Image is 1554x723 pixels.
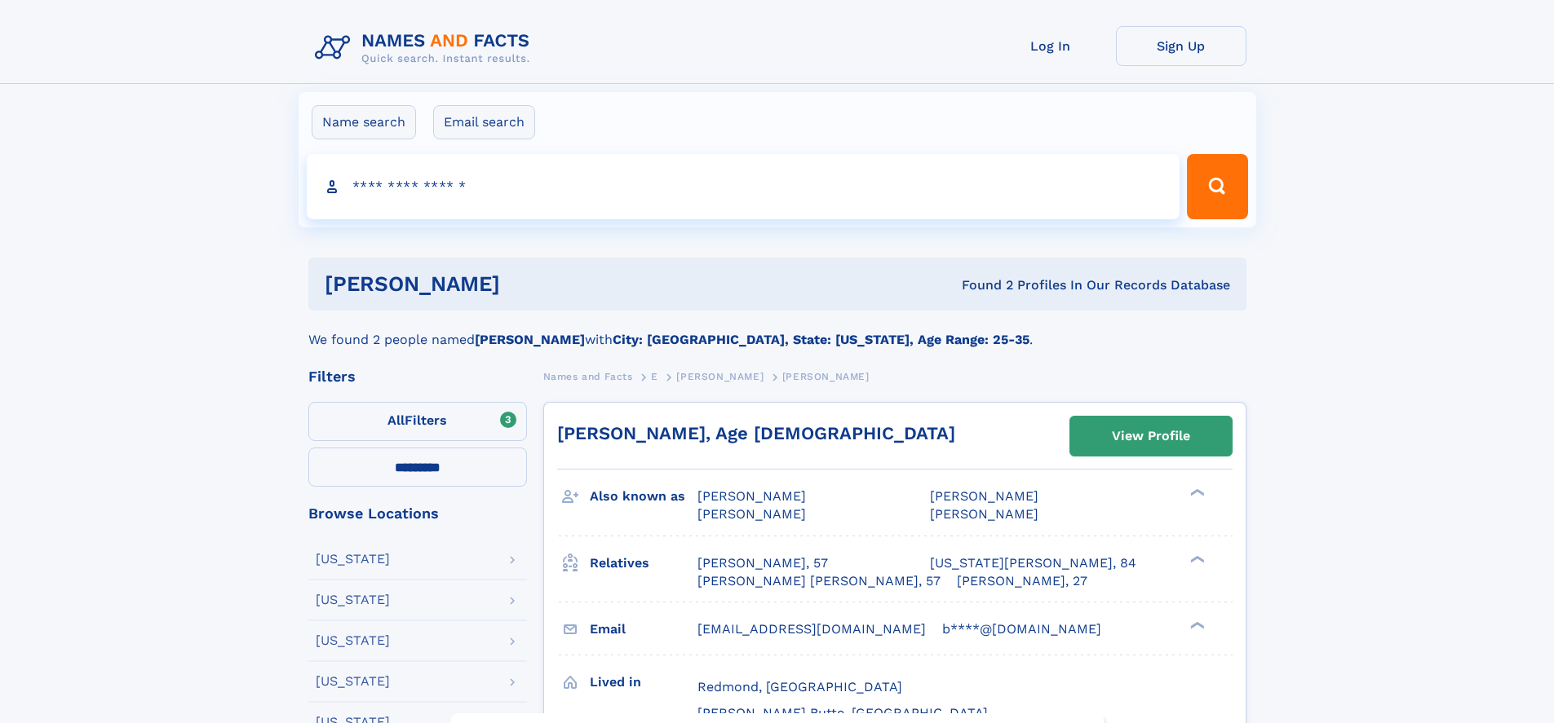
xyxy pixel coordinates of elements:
[957,572,1087,590] a: [PERSON_NAME], 27
[316,634,390,647] div: [US_STATE]
[433,105,535,139] label: Email search
[1187,154,1247,219] button: Search Button
[1186,487,1206,498] div: ❯
[590,549,697,577] h3: Relatives
[731,276,1230,294] div: Found 2 Profiles In Our Records Database
[782,371,870,382] span: [PERSON_NAME]
[543,366,633,386] a: Names and Facts
[308,311,1246,350] div: We found 2 people named with .
[651,366,658,386] a: E
[985,26,1116,66] a: Log In
[316,675,390,688] div: [US_STATE]
[930,554,1136,572] a: [US_STATE][PERSON_NAME], 84
[590,668,697,696] h3: Lived in
[676,371,764,382] span: [PERSON_NAME]
[930,488,1038,504] span: [PERSON_NAME]
[1070,417,1232,456] a: View Profile
[1116,26,1246,66] a: Sign Up
[308,369,527,384] div: Filters
[316,553,390,566] div: [US_STATE]
[590,483,697,510] h3: Also known as
[651,371,658,382] span: E
[308,402,527,441] label: Filters
[697,554,828,572] a: [PERSON_NAME], 57
[613,332,1029,347] b: City: [GEOGRAPHIC_DATA], State: [US_STATE], Age Range: 25-35
[590,615,697,643] h3: Email
[697,506,806,522] span: [PERSON_NAME]
[475,332,585,347] b: [PERSON_NAME]
[1186,619,1206,630] div: ❯
[1112,417,1190,455] div: View Profile
[697,705,988,721] span: [PERSON_NAME] Butte, [GEOGRAPHIC_DATA]
[697,572,941,590] a: [PERSON_NAME] [PERSON_NAME], 57
[308,26,543,70] img: Logo Names and Facts
[325,274,731,294] h1: [PERSON_NAME]
[1186,553,1206,564] div: ❯
[697,679,902,694] span: Redmond, [GEOGRAPHIC_DATA]
[308,506,527,521] div: Browse Locations
[312,105,416,139] label: Name search
[307,154,1180,219] input: search input
[697,621,926,637] span: [EMAIL_ADDRESS][DOMAIN_NAME]
[930,506,1038,522] span: [PERSON_NAME]
[697,488,806,504] span: [PERSON_NAME]
[316,593,390,606] div: [US_STATE]
[676,366,764,386] a: [PERSON_NAME]
[557,423,955,443] a: [PERSON_NAME], Age [DEMOGRAPHIC_DATA]
[387,412,405,428] span: All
